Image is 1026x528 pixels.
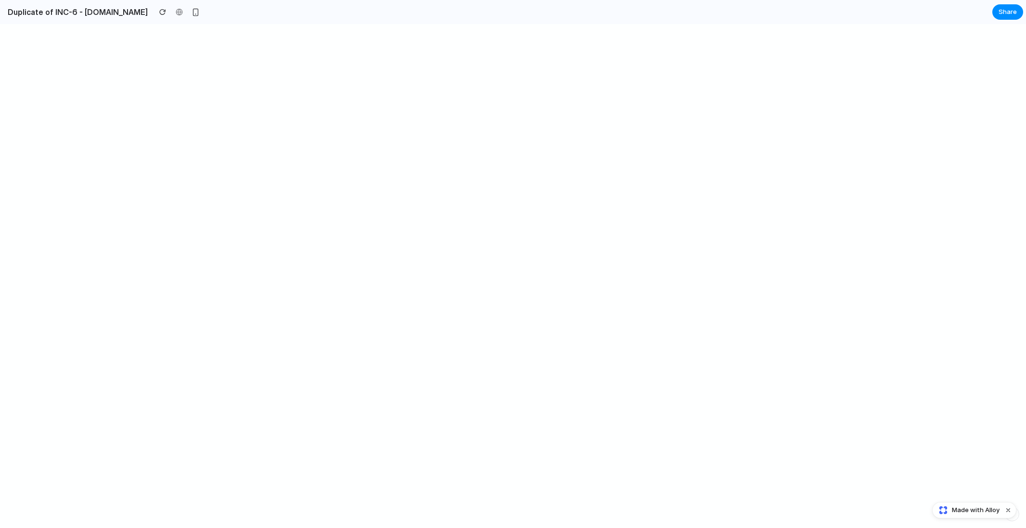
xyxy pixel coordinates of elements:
[1002,504,1014,516] button: Dismiss watermark
[999,7,1017,17] span: Share
[4,6,148,18] h2: Duplicate of INC-6 - [DOMAIN_NAME]
[933,505,1000,515] a: Made with Alloy
[952,505,1000,515] span: Made with Alloy
[992,4,1023,20] button: Share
